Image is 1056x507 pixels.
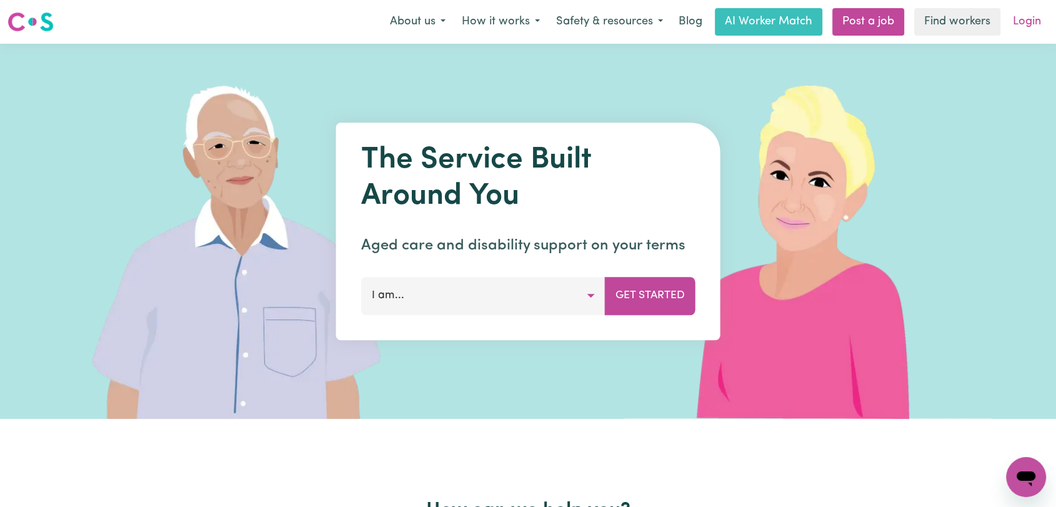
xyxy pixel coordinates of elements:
[382,9,454,35] button: About us
[832,8,904,36] a: Post a job
[1006,457,1046,497] iframe: Button to launch messaging window
[605,277,695,314] button: Get Started
[914,8,1000,36] a: Find workers
[361,234,695,257] p: Aged care and disability support on your terms
[454,9,548,35] button: How it works
[7,8,54,36] a: Careseekers logo
[715,8,822,36] a: AI Worker Match
[361,277,605,314] button: I am...
[1005,8,1049,36] a: Login
[671,8,710,36] a: Blog
[548,9,671,35] button: Safety & resources
[7,11,54,33] img: Careseekers logo
[361,143,695,214] h1: The Service Built Around You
